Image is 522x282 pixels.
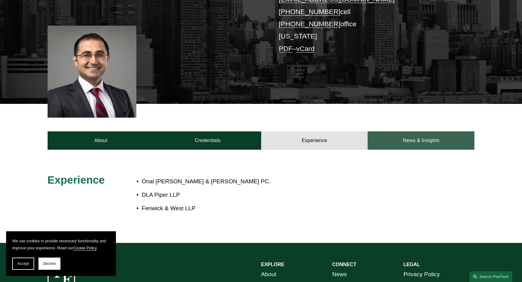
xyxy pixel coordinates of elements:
[12,237,110,251] p: We use cookies to provide necessary functionality and improve your experience. Read our .
[279,20,340,28] a: [PHONE_NUMBER]
[296,45,315,53] a: vCard
[38,258,60,270] button: Decline
[17,262,29,266] span: Accept
[470,271,512,282] a: Search this site
[279,45,293,53] a: PDF
[261,269,276,280] a: About
[6,231,116,276] section: Cookie banner
[332,269,347,280] a: News
[73,246,97,250] a: Cookie Policy
[332,262,356,267] strong: CONNECT
[48,131,154,150] a: About
[142,176,421,187] p: Onal [PERSON_NAME] & [PERSON_NAME] PC.
[142,190,421,200] p: DLA Piper LLP
[43,262,56,266] span: Decline
[48,174,105,186] span: Experience
[142,203,421,214] p: Fenwick & West LLP
[279,8,340,16] a: [PHONE_NUMBER]
[368,131,474,150] a: News & Insights
[261,131,368,150] a: Experience
[403,262,420,267] strong: LEGAL
[403,269,440,280] a: Privacy Policy
[261,262,284,267] strong: EXPLORE
[12,258,34,270] button: Accept
[154,131,261,150] a: Credentials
